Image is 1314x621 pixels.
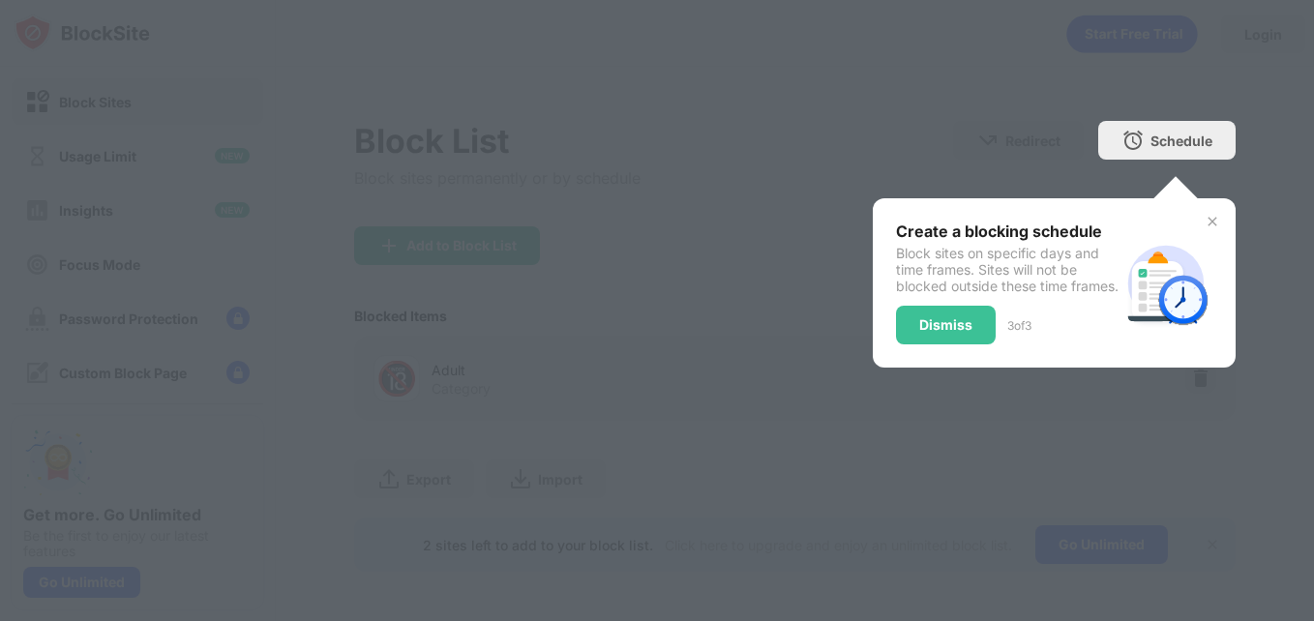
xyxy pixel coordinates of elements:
[919,317,972,333] div: Dismiss
[1007,318,1031,333] div: 3 of 3
[896,222,1120,241] div: Create a blocking schedule
[896,245,1120,294] div: Block sites on specific days and time frames. Sites will not be blocked outside these time frames.
[1150,133,1212,149] div: Schedule
[1205,214,1220,229] img: x-button.svg
[1120,237,1212,330] img: schedule.svg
